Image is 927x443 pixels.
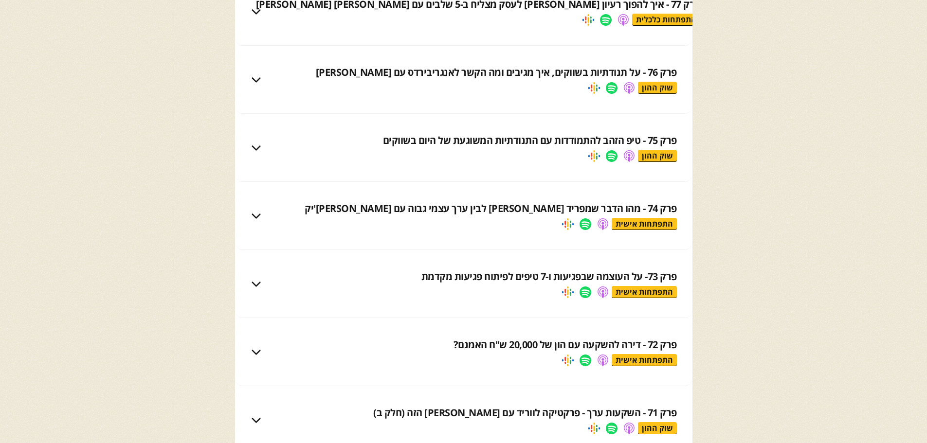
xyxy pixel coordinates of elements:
div: שוק ההון [638,82,677,94]
p: כיצד מפתחים ערך עצמי גבוה? [272,248,655,261]
div: פרק 74 - מהו הדבר שמפריד [PERSON_NAME] לבין ערך עצמי גבוה עם [PERSON_NAME]'יקהתפתחות אישית [235,192,692,240]
div: שוק ההון [638,150,677,162]
div: התפתחות אישית [612,354,677,366]
div: פרק 72 - דירה להשקעה עם הון של 20,000 ש"ח האמנם?התפתחות אישית [235,328,692,376]
p: איך נוכל להתגבר על הפחדים שמונעים מאיתנו להשקיע? [272,384,655,397]
div: התפתחות אישית [612,286,677,298]
div: פרק 71 - השקעות ערך - פרקטיקה לווריד עם [PERSON_NAME] הזה (חלק ב) [373,406,677,420]
div: התפתחות כלכלית [632,14,700,26]
nav: פרק 75 - טיפ הזהב להתמודדות עם התנודתיות המשוגעת של היום בשווקיםשוק ההון [235,172,692,331]
div: פרק 75 - טיפ הזהב להתמודדות עם התנודתיות המשוגעת של היום בשווקים [383,134,677,147]
div: פרק 72 - דירה להשקעה עם הון של 20,000 ש"ח האמנם? [454,338,677,352]
nav: פרק 76 - על תנודתיות בשווקים, איך מגיבים ומה הקשר לאנגריבירדס עם [PERSON_NAME]שוק ההון [235,104,692,298]
p: איך מתמודדים עם התנודתיות שאנו חווים היום בשווקים? [272,112,655,124]
div: התפתחות אישית [612,218,677,230]
div: פרק 74 - מהו הדבר שמפריד [PERSON_NAME] לבין ערך עצמי גבוה עם [PERSON_NAME]'יק [305,202,677,215]
nav: פרק 77 - איך להפוך רעיון [PERSON_NAME] לעסק מצליח ב-5 שלבים עם [PERSON_NAME] [PERSON_NAME]התפתחות... [235,36,692,195]
div: פרק 76 - על תנודתיות בשווקים, איך מגיבים ומה הקשר לאנגריבירדס עם [PERSON_NAME] [316,66,677,79]
p: רוב האנשים סביבנו חושבים שלהיות פגיע זה דבר שלילי, [272,316,655,329]
div: שוק ההון [638,422,677,434]
div: פרק 76 - על תנודתיות בשווקים, איך מגיבים ומה הקשר לאנגריבירדס עם [PERSON_NAME]שוק ההון [235,55,692,104]
nav: פרק 74 - מהו הדבר שמפריד [PERSON_NAME] לבין ערך עצמי גבוה עם [PERSON_NAME]'יקהתפתחות אישית [235,240,692,380]
p: למה יש תנודתיות היום בשווקים? [272,180,655,193]
div: פרק 73- על העוצמה שבפגיעות ו-7 טיפים לפיתוח פגיעות מקדמת [421,270,677,284]
div: פרק 75 - טיפ הזהב להתמודדות עם התנודתיות המשוגעת של היום בשווקיםשוק ההון [235,124,692,172]
div: פרק 73- על העוצמה שבפגיעות ו-7 טיפים לפיתוח פגיעות מקדמתהתפתחות אישית [235,260,692,308]
p: איך הופכים רעיון מגניב לעסק משגשג ב-5 צעדים פשוטים? [272,44,655,56]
